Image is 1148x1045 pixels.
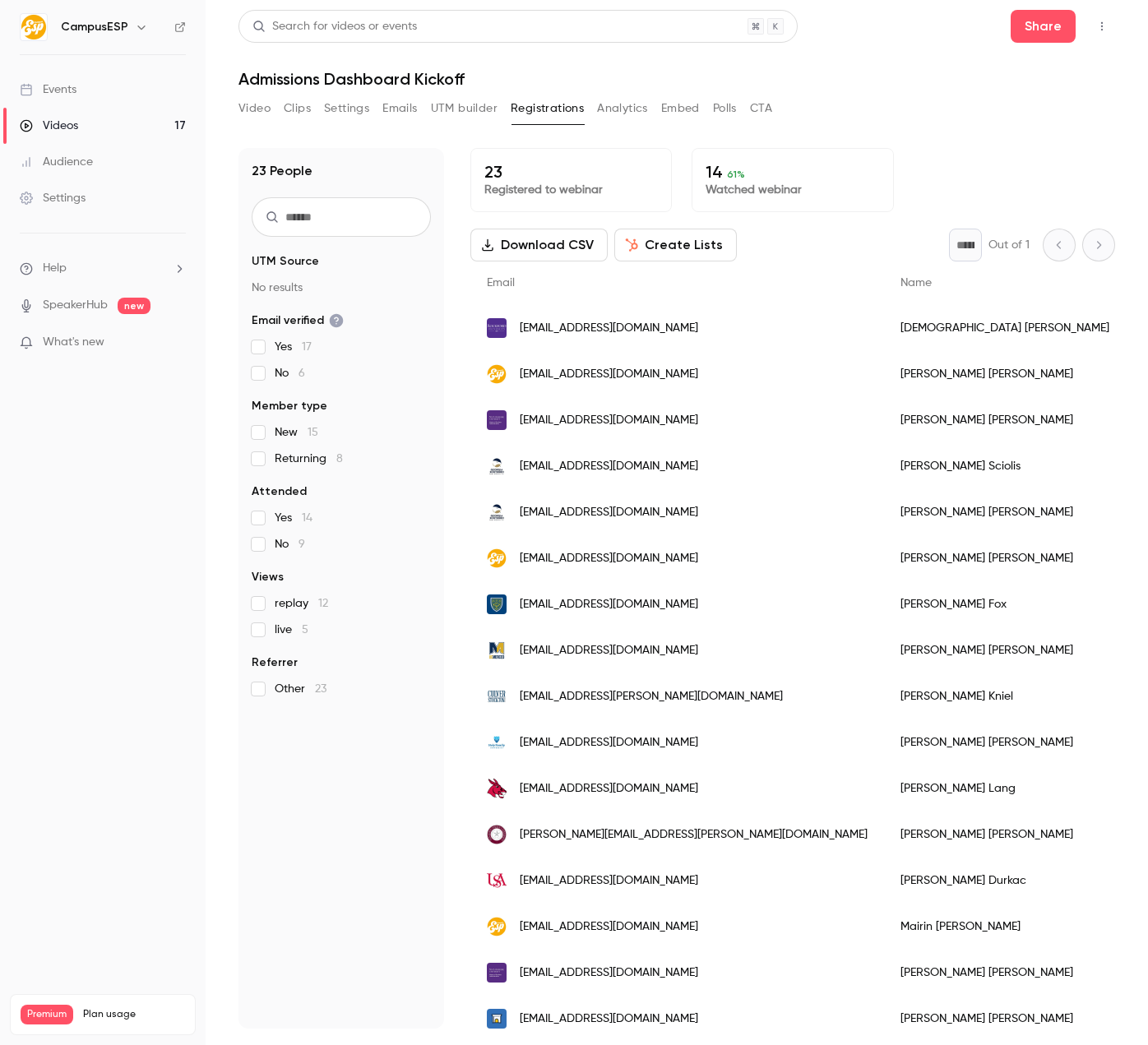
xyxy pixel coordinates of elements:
[275,510,312,526] span: Yes
[43,297,108,314] a: SpeakerHub
[315,683,326,695] span: 23
[252,654,298,671] span: Referrer
[884,397,1126,443] div: [PERSON_NAME] [PERSON_NAME]
[431,95,498,122] button: UTM builder
[511,95,584,122] button: Registrations
[884,904,1126,950] div: Mairin [PERSON_NAME]
[520,688,783,705] span: [EMAIL_ADDRESS][PERSON_NAME][DOMAIN_NAME]
[487,502,507,522] img: georgiasouthern.edu
[884,950,1126,996] div: [PERSON_NAME] [PERSON_NAME]
[275,365,305,381] span: No
[252,253,431,697] section: facet-groups
[308,427,318,438] span: 15
[252,312,344,329] span: Email verified
[520,826,868,844] span: [PERSON_NAME][EMAIL_ADDRESS][PERSON_NAME][DOMAIN_NAME]
[487,963,507,983] img: stkate.edu
[713,95,737,122] button: Polls
[252,18,417,35] div: Search for videos or events
[520,550,698,567] span: [EMAIL_ADDRESS][DOMAIN_NAME]
[275,451,343,467] span: Returning
[884,351,1126,397] div: [PERSON_NAME] [PERSON_NAME]
[884,443,1126,489] div: [PERSON_NAME] Sciolis
[20,118,78,134] div: Videos
[302,341,312,353] span: 17
[520,1010,698,1028] span: [EMAIL_ADDRESS][DOMAIN_NAME]
[336,453,343,465] span: 8
[520,642,698,659] span: [EMAIL_ADDRESS][DOMAIN_NAME]
[21,1005,73,1024] span: Premium
[118,298,150,314] span: new
[884,627,1126,673] div: [PERSON_NAME] [PERSON_NAME]
[252,161,312,181] h1: 23 People
[324,95,369,122] button: Settings
[252,569,284,585] span: Views
[520,596,698,613] span: [EMAIL_ADDRESS][DOMAIN_NAME]
[487,1009,507,1029] img: bvu.edu
[520,458,698,475] span: [EMAIL_ADDRESS][DOMAIN_NAME]
[487,364,507,384] img: campusesp.com
[597,95,648,122] button: Analytics
[884,811,1126,858] div: [PERSON_NAME] [PERSON_NAME]
[520,780,698,798] span: [EMAIL_ADDRESS][DOMAIN_NAME]
[520,734,698,751] span: [EMAIL_ADDRESS][DOMAIN_NAME]
[470,229,608,261] button: Download CSV
[484,162,658,182] p: 23
[275,595,328,612] span: replay
[520,872,698,890] span: [EMAIL_ADDRESS][DOMAIN_NAME]
[299,539,305,550] span: 9
[614,229,737,261] button: Create Lists
[1089,13,1115,39] button: Top Bar Actions
[252,280,431,296] p: No results
[884,581,1126,627] div: [PERSON_NAME] Fox
[900,277,932,289] span: Name
[487,687,507,706] img: culver.edu
[520,412,698,429] span: [EMAIL_ADDRESS][DOMAIN_NAME]
[252,398,327,414] span: Member type
[302,512,312,524] span: 14
[487,548,507,568] img: campusesp.com
[1011,10,1076,43] button: Share
[275,622,308,638] span: live
[275,681,326,697] span: Other
[43,334,104,351] span: What's new
[487,594,507,614] img: css.edu
[20,190,86,206] div: Settings
[83,1008,185,1021] span: Plan usage
[382,95,417,122] button: Emails
[487,733,507,752] img: holyfamily.edu
[520,366,698,383] span: [EMAIL_ADDRESS][DOMAIN_NAME]
[61,19,128,35] h6: CampusESP
[520,918,698,936] span: [EMAIL_ADDRESS][DOMAIN_NAME]
[487,456,507,476] img: georgiasouthern.edu
[884,996,1126,1042] div: [PERSON_NAME] [PERSON_NAME]
[487,640,507,660] img: ucmerced.edu
[706,162,879,182] p: 14
[706,182,879,198] p: Watched webinar
[661,95,700,122] button: Embed
[520,964,698,982] span: [EMAIL_ADDRESS][DOMAIN_NAME]
[520,320,698,337] span: [EMAIL_ADDRESS][DOMAIN_NAME]
[750,95,772,122] button: CTA
[302,624,308,636] span: 5
[252,483,307,500] span: Attended
[487,825,507,844] img: tsu.edu
[43,260,67,277] span: Help
[238,69,1115,89] h1: Admissions Dashboard Kickoff
[487,917,507,936] img: campusesp.com
[20,81,76,98] div: Events
[238,95,271,122] button: Video
[487,410,507,430] img: stkate.edu
[487,277,515,289] span: Email
[284,95,311,122] button: Clips
[275,339,312,355] span: Yes
[20,260,186,277] li: help-dropdown-opener
[318,598,328,609] span: 12
[884,765,1126,811] div: [PERSON_NAME] Lang
[487,871,507,890] img: southalabama.edu
[275,536,305,553] span: No
[21,14,47,40] img: CampusESP
[487,318,507,338] img: rockford.edu
[884,489,1126,535] div: [PERSON_NAME] [PERSON_NAME]
[299,368,305,379] span: 6
[884,673,1126,719] div: [PERSON_NAME] Kniel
